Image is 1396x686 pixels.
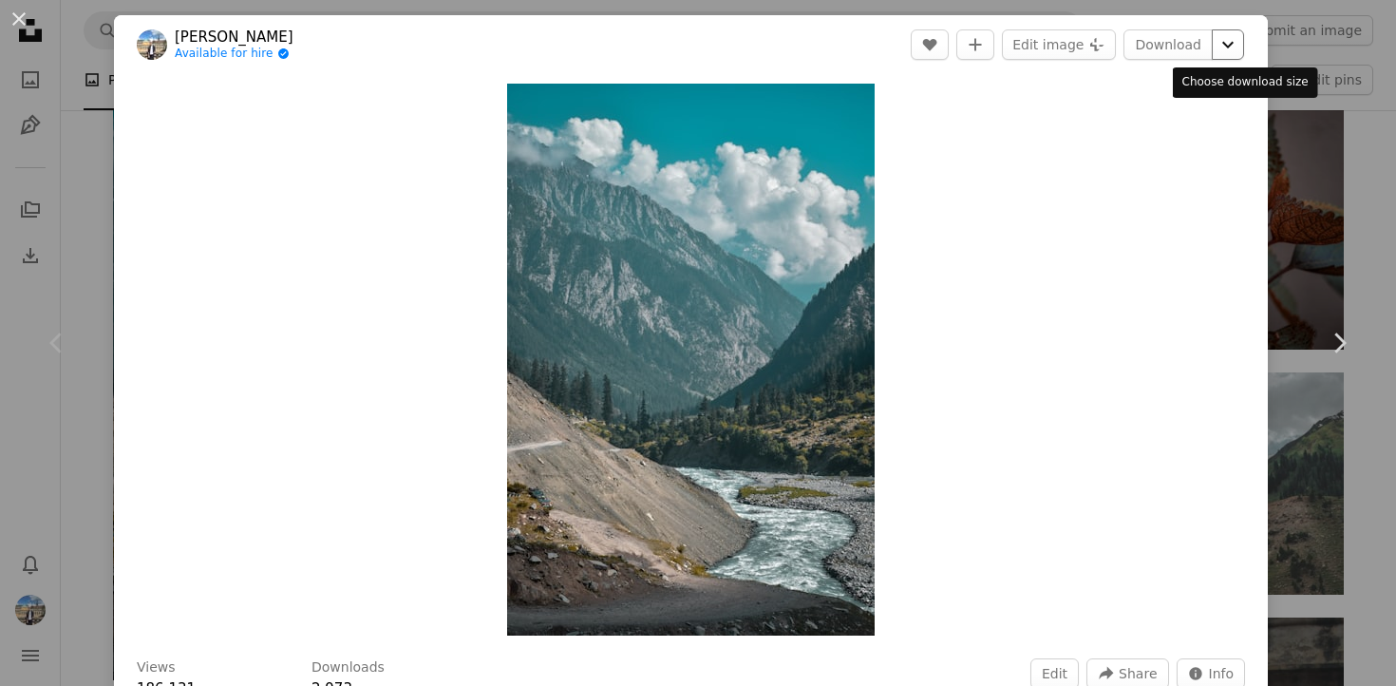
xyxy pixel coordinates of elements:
[507,84,875,636] img: green and brown mountains under white clouds and blue sky during daytime
[1212,29,1244,60] button: Choose download size
[175,28,293,47] a: [PERSON_NAME]
[175,47,293,62] a: Available for hire
[1002,29,1116,60] button: Edit image
[137,658,176,677] h3: Views
[956,29,994,60] button: Add to Collection
[137,29,167,60] img: Go to Ahmed's profile
[911,29,949,60] button: Like
[1173,67,1318,98] div: Choose download size
[1282,252,1396,434] a: Next
[311,658,385,677] h3: Downloads
[1123,29,1213,60] a: Download
[507,84,875,636] button: Zoom in on this image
